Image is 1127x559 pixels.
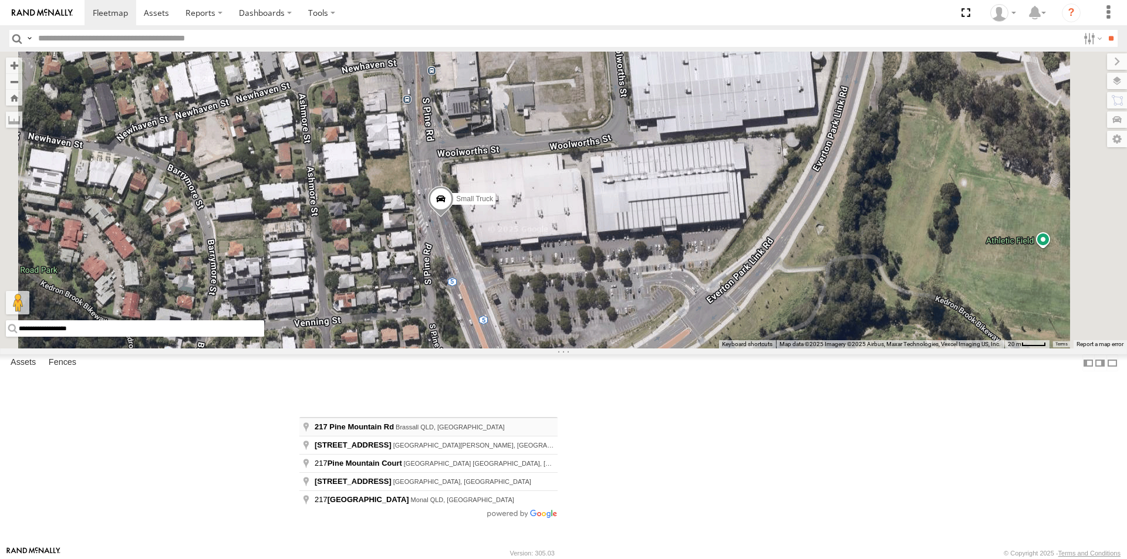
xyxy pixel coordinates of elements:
[510,550,555,557] div: Version: 305.03
[6,547,60,559] a: Visit our Website
[404,460,611,467] span: [GEOGRAPHIC_DATA] [GEOGRAPHIC_DATA], [GEOGRAPHIC_DATA]
[1008,341,1021,347] span: 20 m
[986,4,1020,22] div: Laura Van Bruggen
[315,477,392,486] span: [STREET_ADDRESS]
[1004,550,1121,557] div: © Copyright 2025 -
[6,111,22,128] label: Measure
[25,30,34,47] label: Search Query
[396,424,504,431] span: Brassall QLD, [GEOGRAPHIC_DATA]
[315,441,392,449] span: [STREET_ADDRESS]
[722,340,772,348] button: Keyboard shortcuts
[1094,354,1106,371] label: Dock Summary Table to the Right
[12,9,73,17] img: rand-logo.svg
[456,195,493,203] span: Small Truck
[1077,341,1123,347] a: Report a map error
[1079,30,1104,47] label: Search Filter Options
[1082,354,1094,371] label: Dock Summary Table to the Left
[328,495,409,504] span: [GEOGRAPHIC_DATA]
[329,422,394,431] span: Pine Mountain Rd
[411,496,514,503] span: Monal QLD, [GEOGRAPHIC_DATA]
[315,422,328,431] span: 217
[1058,550,1121,557] a: Terms and Conditions
[6,73,22,90] button: Zoom out
[315,459,404,467] span: 217
[1062,4,1081,22] i: ?
[1055,341,1068,346] a: Terms
[1106,354,1118,371] label: Hide Summary Table
[1107,131,1127,147] label: Map Settings
[328,459,402,467] span: Pine Mountain Court
[393,478,531,485] span: [GEOGRAPHIC_DATA], [GEOGRAPHIC_DATA]
[5,355,42,371] label: Assets
[43,355,82,371] label: Fences
[315,495,411,504] span: 217
[393,442,585,449] span: [GEOGRAPHIC_DATA][PERSON_NAME], [GEOGRAPHIC_DATA]
[1004,340,1050,348] button: Map scale: 20 m per 38 pixels
[780,341,1001,347] span: Map data ©2025 Imagery ©2025 Airbus, Maxar Technologies, Vexcel Imaging US, Inc.
[6,57,22,73] button: Zoom in
[6,291,29,314] button: Drag Pegman onto the map to open Street View
[6,90,22,106] button: Zoom Home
